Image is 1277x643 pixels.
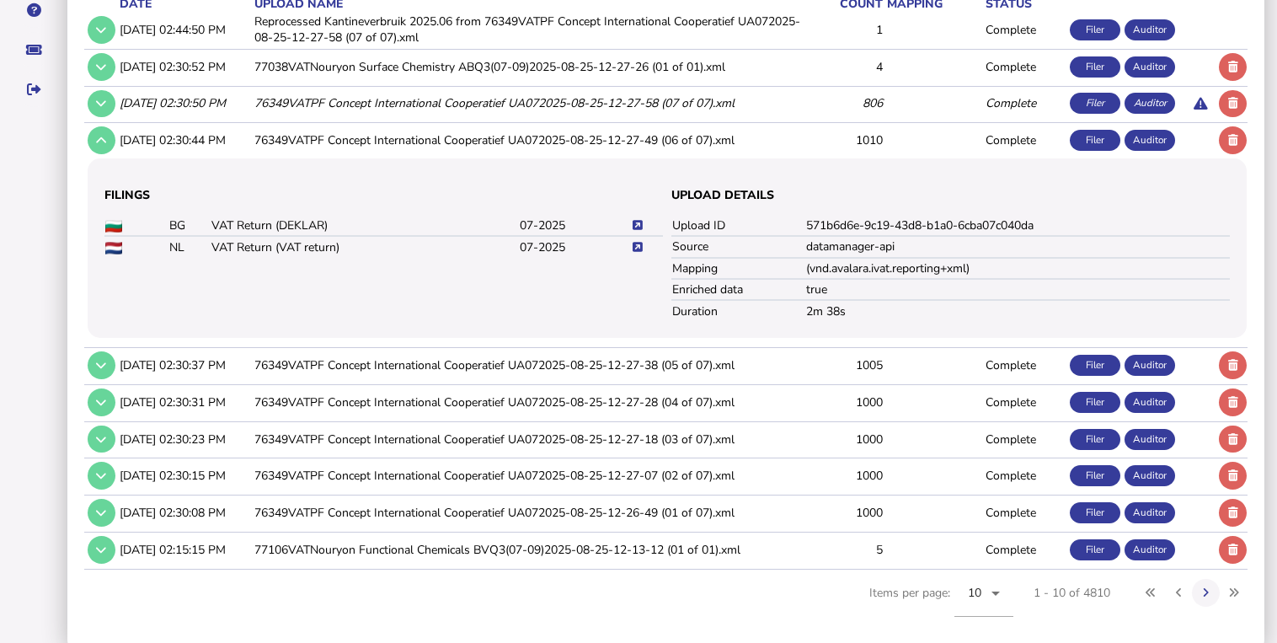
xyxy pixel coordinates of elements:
button: Sign out [16,72,51,107]
td: Complete [982,533,1066,567]
div: Filer [1070,93,1120,114]
td: 77038VATNouryon Surface Chemistry ABQ3(07-09)2025-08-25-12-27-26 (01 of 01).xml [251,49,806,83]
div: Filer [1070,392,1120,413]
td: 5 [806,533,884,567]
td: Duration [671,300,805,321]
td: [DATE] 02:30:23 PM [116,421,251,456]
h3: Upload details [671,187,1230,203]
div: Filer [1070,465,1120,486]
button: Delete upload [1219,388,1247,416]
div: Filer [1070,56,1120,78]
td: 76349VATPF Concept International Cooperatief UA072025-08-25-12-27-07 (02 of 07).xml [251,458,806,493]
td: 76349VATPF Concept International Cooperatief UA072025-08-25-12-26-49 (01 of 07).xml [251,496,806,530]
button: Delete upload [1219,90,1247,118]
button: Delete upload [1219,536,1247,564]
td: Complete [982,458,1066,493]
td: 1000 [806,458,884,493]
button: Show/hide row detail [88,90,115,118]
td: VAT Return (DEKLAR) [211,215,519,236]
td: datamanager-api [805,236,1230,257]
div: Auditor [1125,465,1175,486]
button: Show/hide row detail [88,536,115,564]
td: Upload ID [671,215,805,236]
td: [DATE] 02:30:31 PM [116,384,251,419]
td: Complete [982,123,1066,158]
div: Auditor [1125,93,1175,114]
td: 1000 [806,384,884,419]
td: 76349VATPF Concept International Cooperatief UA072025-08-25-12-27-18 (03 of 07).xml [251,421,806,456]
td: 77106VATNouryon Functional Chemicals BVQ3(07-09)2025-08-25-12-13-12 (01 of 01).xml [251,533,806,567]
button: Last page [1220,579,1248,607]
td: [DATE] 02:44:50 PM [116,13,251,47]
td: Complete [982,49,1066,83]
button: Show/hide row detail [88,126,115,154]
td: [DATE] 02:30:44 PM [116,123,251,158]
td: Reprocessed Kantineverbruik 2025.06 from 76349VATPF Concept International Cooperatief UA072025-08... [251,13,806,47]
td: [DATE] 02:30:37 PM [116,348,251,383]
div: Filer [1070,19,1120,40]
div: 1 - 10 of 4810 [1034,585,1110,601]
button: Show/hide row detail [88,426,115,453]
td: 2m 38s [805,300,1230,321]
td: 76349VATPF Concept International Cooperatief UA072025-08-25-12-27-58 (07 of 07).xml [251,86,806,121]
div: Filer [1070,502,1120,523]
button: Delete upload [1219,426,1247,453]
button: Previous page [1165,579,1193,607]
mat-form-field: Change page size [954,570,1013,635]
td: [DATE] 02:30:08 PM [116,496,251,530]
button: Delete upload [1219,126,1247,154]
div: Auditor [1125,502,1175,523]
div: Filer [1070,355,1120,376]
td: Source [671,236,805,257]
div: Auditor [1125,130,1175,151]
td: 1005 [806,348,884,383]
div: Auditor [1125,56,1175,78]
button: Show/hide row detail [88,388,115,416]
button: Delete upload [1219,351,1247,379]
button: Delete upload [1219,499,1247,527]
button: Show/hide row detail [88,499,115,527]
td: NL [168,236,211,257]
td: BG [168,215,211,236]
button: Show/hide row detail [88,53,115,81]
td: Complete [982,348,1066,383]
td: Complete [982,421,1066,456]
td: [DATE] 02:30:50 PM [116,86,251,121]
div: Filer [1070,429,1120,450]
div: Auditor [1125,19,1175,40]
div: Auditor [1125,392,1175,413]
button: First page [1137,579,1165,607]
td: 4 [806,49,884,83]
td: 1010 [806,123,884,158]
td: 07-2025 [519,236,631,257]
img: BG flag [105,220,122,233]
td: (vnd.avalara.ivat.reporting+xml) [805,258,1230,279]
button: Data modified since loading [1187,90,1215,118]
td: [DATE] 02:30:52 PM [116,49,251,83]
td: Complete [982,496,1066,530]
button: Delete upload [1219,462,1247,490]
td: 76349VATPF Concept International Cooperatief UA072025-08-25-12-27-49 (06 of 07).xml [251,123,806,158]
td: 1000 [806,496,884,530]
td: 571b6d6e-9c19-43d8-b1a0-6cba07c040da [805,215,1230,236]
div: Filer [1070,539,1120,560]
td: Enriched data [671,279,805,300]
img: NL flag [105,242,122,255]
td: 76349VATPF Concept International Cooperatief UA072025-08-25-12-27-38 (05 of 07).xml [251,348,806,383]
div: Filer [1070,130,1120,151]
td: Complete [982,13,1066,47]
button: Delete upload [1219,53,1247,81]
button: Raise a support ticket [16,32,51,67]
div: Items per page: [869,570,1013,635]
td: [DATE] 02:15:15 PM [116,533,251,567]
td: 07-2025 [519,215,631,236]
td: true [805,279,1230,300]
td: 1000 [806,421,884,456]
td: 76349VATPF Concept International Cooperatief UA072025-08-25-12-27-28 (04 of 07).xml [251,384,806,419]
td: Complete [982,86,1066,121]
button: Show/hide row detail [88,462,115,490]
div: Auditor [1125,355,1175,376]
h3: Filings [104,187,663,203]
div: Auditor [1125,539,1175,560]
button: Next page [1192,579,1220,607]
